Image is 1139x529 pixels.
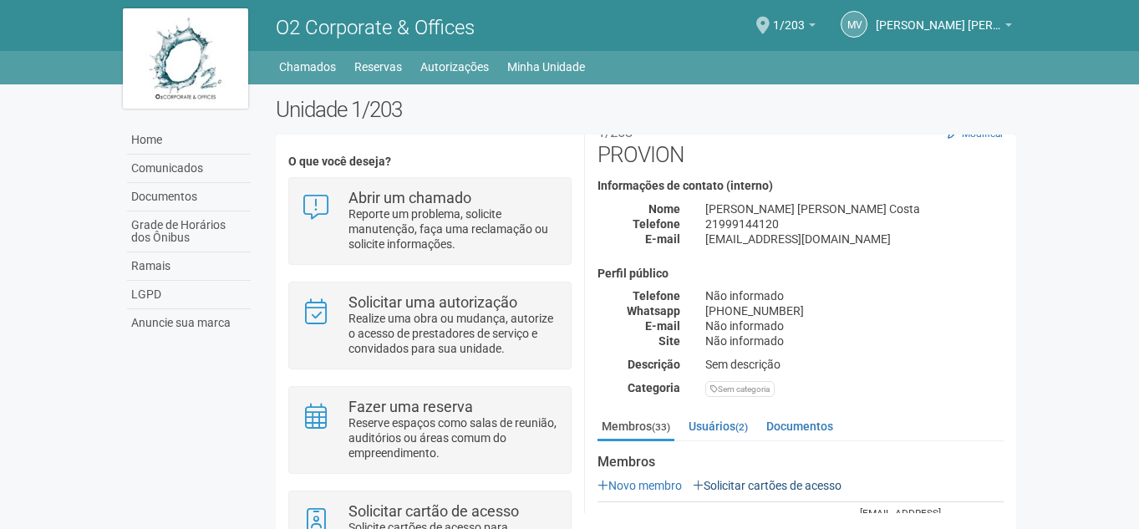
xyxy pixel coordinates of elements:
[597,267,1004,280] h4: Perfil público
[127,126,251,155] a: Home
[693,357,1016,372] div: Sem descrição
[876,21,1012,34] a: [PERSON_NAME] [PERSON_NAME]
[348,311,558,356] p: Realize uma obra ou mudança, autorize o acesso de prestadores de serviço e convidados para sua un...
[354,55,402,79] a: Reservas
[348,398,473,415] strong: Fazer uma reserva
[693,216,1016,231] div: 21999144120
[127,309,251,337] a: Anuncie sua marca
[684,414,752,439] a: Usuários(2)
[735,421,748,433] small: (2)
[876,3,1001,32] span: Marcus Vinicius da Silveira Costa
[420,55,489,79] a: Autorizações
[628,358,680,371] strong: Descrição
[348,189,471,206] strong: Abrir um chamado
[302,295,558,356] a: Solicitar uma autorização Realize uma obra ou mudança, autorize o acesso de prestadores de serviç...
[693,288,1016,303] div: Não informado
[348,502,519,520] strong: Solicitar cartão de acesso
[693,231,1016,247] div: [EMAIL_ADDRESS][DOMAIN_NAME]
[693,303,1016,318] div: [PHONE_NUMBER]
[658,334,680,348] strong: Site
[127,281,251,309] a: LGPD
[597,180,1004,192] h4: Informações de contato (interno)
[693,318,1016,333] div: Não informado
[633,217,680,231] strong: Telefone
[127,155,251,183] a: Comunicados
[127,252,251,281] a: Ramais
[693,333,1016,348] div: Não informado
[348,206,558,252] p: Reporte um problema, solicite manutenção, faça uma reclamação ou solicite informações.
[279,55,336,79] a: Chamados
[627,304,680,318] strong: Whatsapp
[841,11,867,38] a: MV
[597,455,1004,470] strong: Membros
[288,155,572,168] h4: O que você deseja?
[507,55,585,79] a: Minha Unidade
[597,414,674,441] a: Membros(33)
[302,399,558,460] a: Fazer uma reserva Reserve espaços como salas de reunião, auditórios ou áreas comum do empreendime...
[773,21,816,34] a: 1/203
[693,201,1016,216] div: [PERSON_NAME] [PERSON_NAME] Costa
[645,232,680,246] strong: E-mail
[645,319,680,333] strong: E-mail
[127,211,251,252] a: Grade de Horários dos Ônibus
[633,289,680,303] strong: Telefone
[693,479,842,492] a: Solicitar cartões de acesso
[628,381,680,394] strong: Categoria
[123,8,248,109] img: logo.jpg
[762,414,837,439] a: Documentos
[348,415,558,460] p: Reserve espaços como salas de reunião, auditórios ou áreas comum do empreendimento.
[348,293,517,311] strong: Solicitar uma autorização
[127,183,251,211] a: Documentos
[652,421,670,433] small: (33)
[773,3,805,32] span: 1/203
[276,97,1017,122] h2: Unidade 1/203
[597,479,682,492] a: Novo membro
[597,117,1004,167] h2: PROVION
[302,191,558,252] a: Abrir um chamado Reporte um problema, solicite manutenção, faça uma reclamação ou solicite inform...
[705,381,775,397] div: Sem categoria
[648,202,680,216] strong: Nome
[276,16,475,39] span: O2 Corporate & Offices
